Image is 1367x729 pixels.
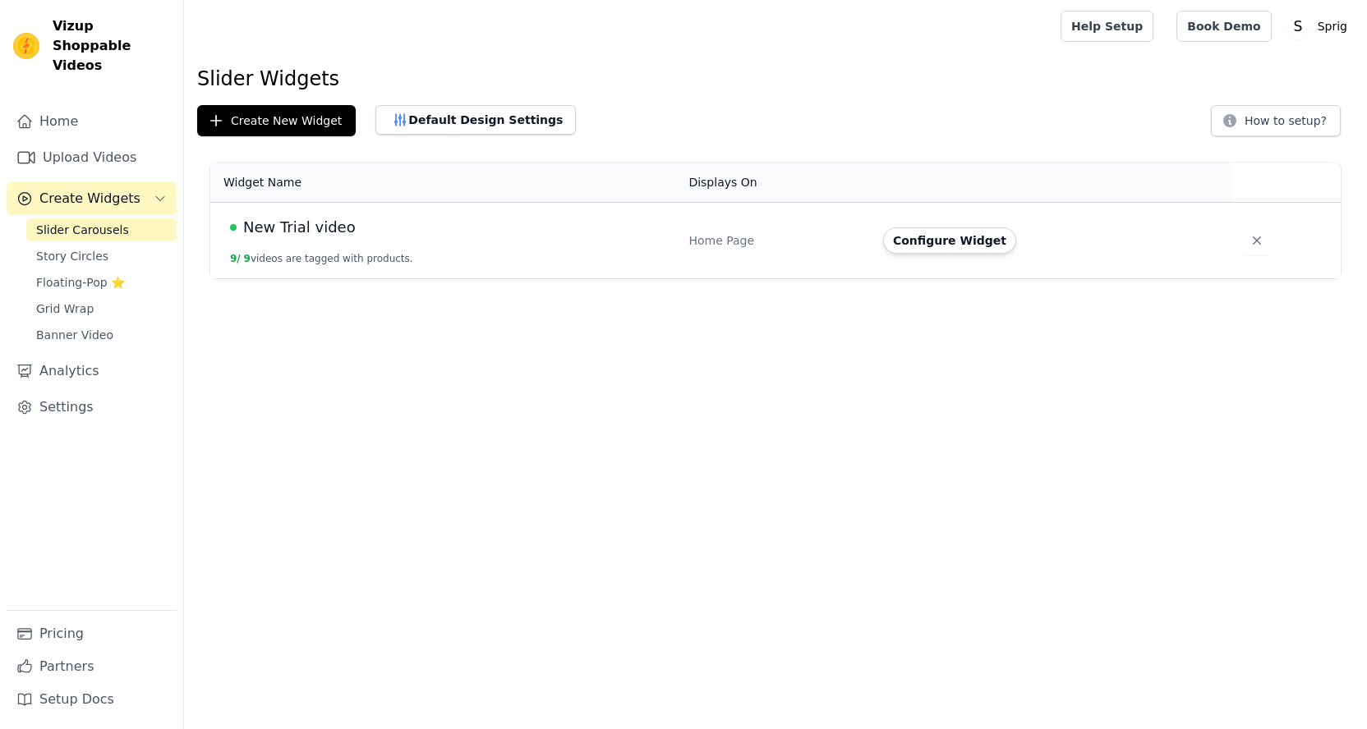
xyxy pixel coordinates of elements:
[7,391,177,424] a: Settings
[13,33,39,59] img: Vizup
[1061,11,1153,42] a: Help Setup
[1176,11,1271,42] a: Book Demo
[36,248,108,264] span: Story Circles
[197,66,1354,92] h1: Slider Widgets
[1211,105,1341,136] button: How to setup?
[230,253,241,264] span: 9 /
[7,141,177,174] a: Upload Videos
[36,274,125,291] span: Floating-Pop ⭐
[7,355,177,387] a: Analytics
[7,105,177,138] a: Home
[375,105,576,135] button: Default Design Settings
[688,232,863,249] div: Home Page
[7,650,177,683] a: Partners
[1311,11,1354,41] p: Sprig
[26,297,177,320] a: Grid Wrap
[39,189,140,209] span: Create Widgets
[26,218,177,241] a: Slider Carousels
[36,300,94,317] span: Grid Wrap
[679,163,873,203] th: Displays On
[7,683,177,716] a: Setup Docs
[36,222,129,238] span: Slider Carousels
[26,271,177,294] a: Floating-Pop ⭐
[244,253,251,264] span: 9
[1211,117,1341,132] a: How to setup?
[883,227,1016,254] button: Configure Widget
[1242,226,1272,255] button: Delete widget
[210,163,679,203] th: Widget Name
[26,323,177,346] a: Banner Video
[197,105,356,136] button: Create New Widget
[7,182,177,215] button: Create Widgets
[1293,18,1302,34] text: S
[1285,11,1354,41] button: S Sprig
[26,245,177,268] a: Story Circles
[230,224,237,231] span: Live Published
[243,216,356,239] span: New Trial video
[36,327,113,343] span: Banner Video
[230,252,413,265] button: 9/ 9videos are tagged with products.
[7,617,177,650] a: Pricing
[53,16,170,76] span: Vizup Shoppable Videos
